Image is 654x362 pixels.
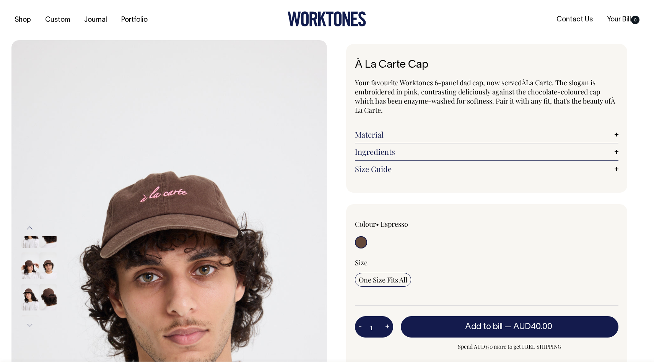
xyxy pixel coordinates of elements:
[118,14,151,26] a: Portfolio
[504,323,554,331] span: —
[21,284,39,311] img: espresso
[24,219,36,237] button: Previous
[355,96,615,115] span: nzyme-washed for softness. Pair it with any fit, that's the beauty of À La Carte.
[355,147,618,156] a: Ingredients
[355,258,618,267] div: Size
[631,16,639,24] span: 0
[359,275,407,284] span: One Size Fits All
[355,219,460,229] div: Colour
[381,319,393,334] button: +
[21,253,39,279] img: espresso
[355,273,411,287] input: One Size Fits All
[355,59,618,71] h1: À La Carte Cap
[465,323,503,331] span: Add to bill
[604,13,643,26] a: Your Bill0
[401,316,618,338] button: Add to bill —AUD40.00
[39,284,57,311] img: espresso
[522,78,526,87] span: À
[24,317,36,334] button: Next
[81,14,110,26] a: Journal
[381,219,408,229] label: Espresso
[401,342,618,351] span: Spend AUD350 more to get FREE SHIPPING
[39,253,57,279] img: espresso
[355,319,366,334] button: -
[42,14,73,26] a: Custom
[553,13,596,26] a: Contact Us
[355,130,618,139] a: Material
[21,315,39,342] img: espresso
[376,219,379,229] span: •
[355,78,618,115] p: Your favourite Worktones 6-panel dad cap, now served La Carte. The slogan is embroidered in pink,...
[355,164,618,174] a: Size Guide
[513,323,552,331] span: AUD40.00
[11,14,34,26] a: Shop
